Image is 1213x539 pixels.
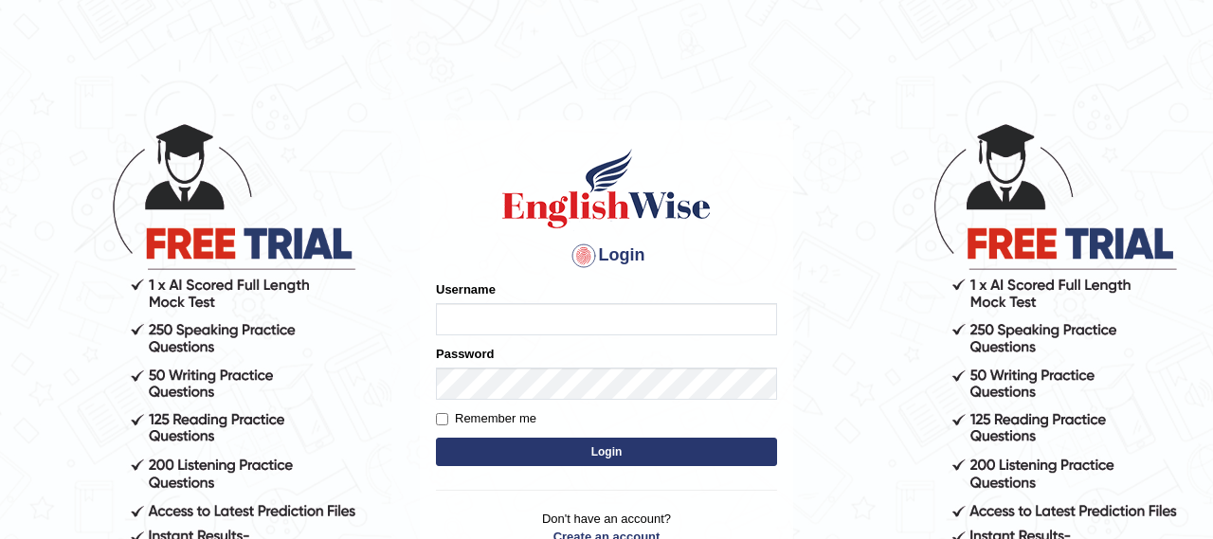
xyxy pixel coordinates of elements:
[436,280,496,298] label: Username
[436,413,448,425] input: Remember me
[436,438,777,466] button: Login
[436,345,494,363] label: Password
[498,146,715,231] img: Logo of English Wise sign in for intelligent practice with AI
[436,241,777,271] h4: Login
[436,409,536,428] label: Remember me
